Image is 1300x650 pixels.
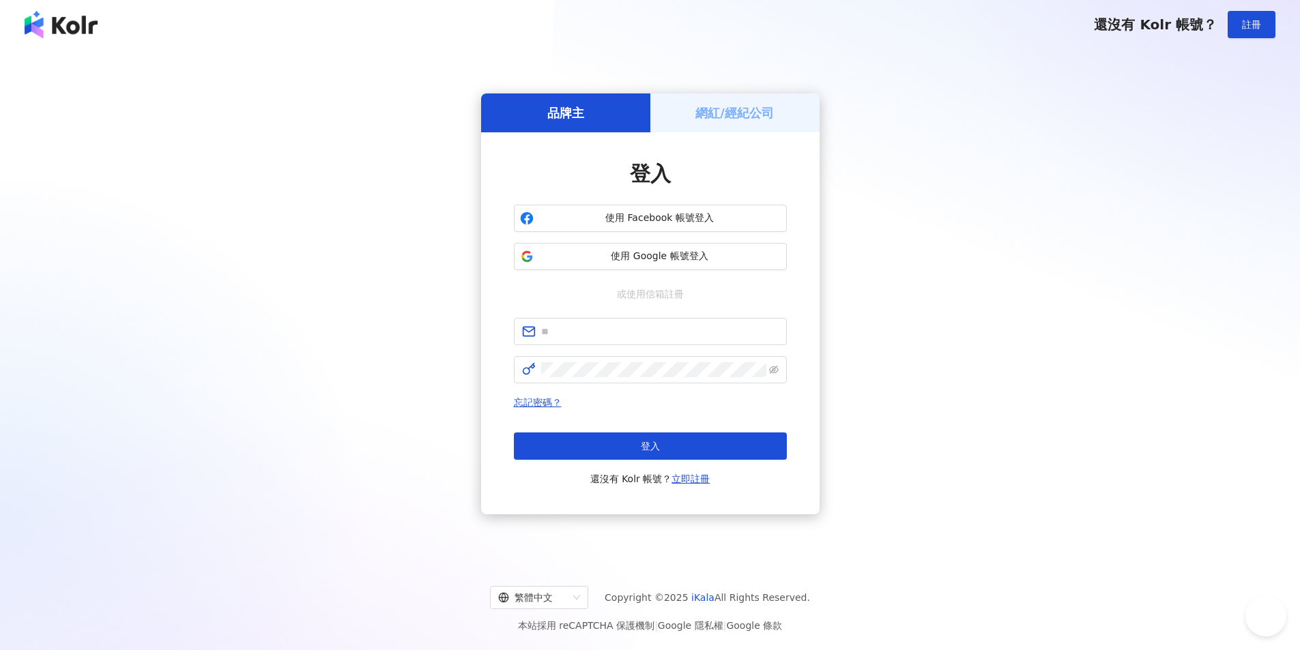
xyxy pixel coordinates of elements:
[723,620,727,631] span: |
[726,620,782,631] a: Google 條款
[691,592,714,603] a: iKala
[1242,19,1261,30] span: 註冊
[641,441,660,452] span: 登入
[539,250,781,263] span: 使用 Google 帳號登入
[1228,11,1275,38] button: 註冊
[590,471,710,487] span: 還沒有 Kolr 帳號？
[671,473,710,484] a: 立即註冊
[769,365,779,374] span: eye-invisible
[630,162,671,186] span: 登入
[607,286,693,301] span: 或使用信箱註冊
[514,397,562,408] a: 忘記密碼？
[547,104,584,121] h5: 品牌主
[654,620,658,631] span: |
[658,620,723,631] a: Google 隱私權
[1245,595,1286,636] iframe: Help Scout Beacon - Open
[1094,16,1217,33] span: 還沒有 Kolr 帳號？
[605,589,810,606] span: Copyright © 2025 All Rights Reserved.
[514,205,787,232] button: 使用 Facebook 帳號登入
[695,104,774,121] h5: 網紅/經紀公司
[514,243,787,270] button: 使用 Google 帳號登入
[514,432,787,460] button: 登入
[25,11,98,38] img: logo
[518,617,782,634] span: 本站採用 reCAPTCHA 保護機制
[498,587,568,608] div: 繁體中文
[539,211,781,225] span: 使用 Facebook 帳號登入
